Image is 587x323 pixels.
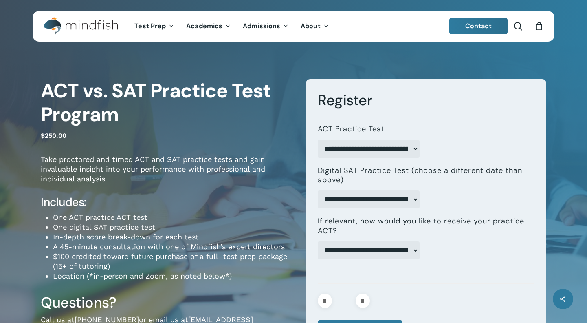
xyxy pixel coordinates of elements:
li: $100 credited toward future purchase of a full test prep package (15+ of tutoring) [53,252,294,271]
header: Main Menu [33,11,554,42]
li: A 45-minute consultation with one of Mindfish’s expert directors [53,242,294,252]
span: Academics [186,22,222,30]
p: Take proctored and timed ACT and SAT practice tests and gain invaluable insight into your perform... [41,155,294,195]
input: Product quantity [334,294,353,308]
a: Test Prep [128,23,180,30]
label: Digital SAT Practice Test (choose a different date than above) [318,166,528,185]
nav: Main Menu [128,11,334,42]
a: Admissions [237,23,295,30]
li: One digital SAT practice test [53,222,294,232]
span: Admissions [243,22,280,30]
h3: Register [318,91,534,110]
label: If relevant, how would you like to receive your practice ACT? [318,217,528,236]
li: Location (*in-person and Zoom, as noted below*) [53,271,294,281]
li: In-depth score break-down for each test [53,232,294,242]
h4: Includes: [41,195,294,210]
a: About [295,23,335,30]
span: About [301,22,321,30]
label: ACT Practice Test [318,124,384,134]
bdi: 250.00 [41,132,66,139]
span: Test Prep [134,22,166,30]
span: $ [41,132,45,139]
h1: ACT vs. SAT Practice Test Program [41,79,294,126]
h3: Questions? [41,293,294,312]
span: Contact [465,22,492,30]
li: One ACT practice ACT test [53,212,294,222]
a: Academics [180,23,237,30]
a: Contact [449,18,508,34]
